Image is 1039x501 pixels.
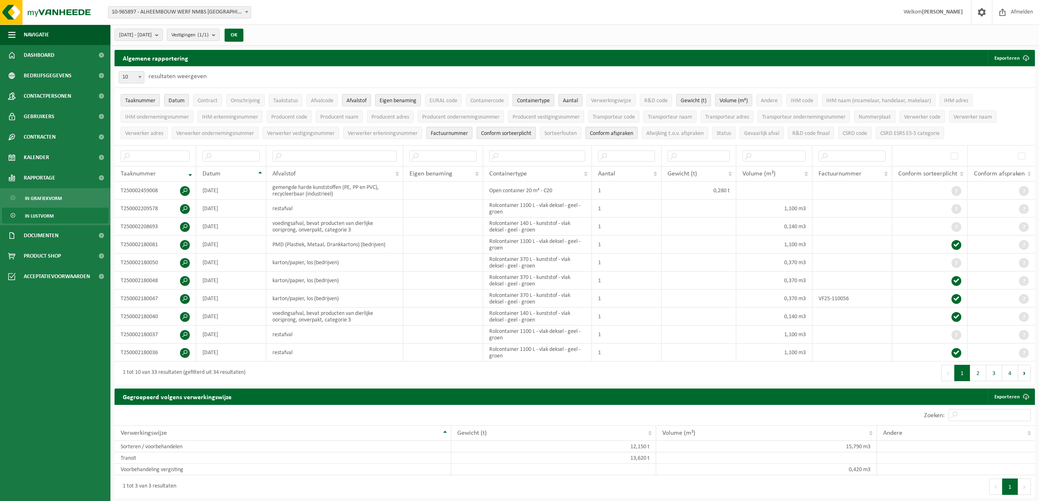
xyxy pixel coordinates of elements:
td: 1 [592,236,662,254]
td: 1 [592,308,662,326]
td: 0,420 m3 [656,464,877,475]
button: CSRD codeCSRD code: Activate to sort [838,127,872,139]
span: Verwerker naam [954,114,992,120]
td: [DATE] [196,182,266,200]
td: [DATE] [196,254,266,272]
span: Kalender [24,147,49,168]
td: Rolcontainer 1100 L - vlak deksel - geel - groen [483,200,592,218]
td: T250002180037 [115,326,196,344]
span: In grafiekvorm [25,191,62,206]
button: Verwerker vestigingsnummerVerwerker vestigingsnummer: Activate to sort [263,127,339,139]
span: Gewicht (t) [681,98,706,104]
span: Navigatie [24,25,49,45]
td: 1 [592,182,662,200]
span: Status [717,130,731,137]
span: Conform afspraken [590,130,633,137]
span: Factuurnummer [431,130,468,137]
button: Eigen benamingEigen benaming: Activate to sort [375,94,421,106]
button: Transporteur ondernemingsnummerTransporteur ondernemingsnummer : Activate to sort [758,110,850,123]
button: IHM codeIHM code: Activate to sort [786,94,818,106]
td: 0,140 m3 [736,308,812,326]
td: Rolcontainer 140 L - kunststof - vlak deksel - geel - groen [483,308,592,326]
button: 1 [954,365,970,381]
td: 1 [592,200,662,218]
span: Nummerplaat [859,114,891,120]
iframe: chat widget [4,483,137,501]
span: R&D code [644,98,668,104]
span: IHM ondernemingsnummer [125,114,189,120]
td: voedingsafval, bevat producten van dierlijke oorsprong, onverpakt, categorie 3 [266,308,403,326]
span: Verwerker code [904,114,940,120]
span: Rapportage [24,168,55,188]
button: Verwerker ondernemingsnummerVerwerker ondernemingsnummer: Activate to sort [172,127,259,139]
span: Transporteur adres [705,114,749,120]
td: karton/papier, los (bedrijven) [266,290,403,308]
td: [DATE] [196,326,266,344]
span: Verwerker vestigingsnummer [267,130,335,137]
a: In grafiekvorm [2,190,108,206]
td: voedingsafval, bevat producten van dierlijke oorsprong, onverpakt, categorie 3 [266,218,403,236]
td: VF25-110056 [812,290,892,308]
button: Producent codeProducent code: Activate to sort [267,110,312,123]
td: T250002180040 [115,308,196,326]
button: IHM ondernemingsnummerIHM ondernemingsnummer: Activate to sort [121,110,193,123]
button: NummerplaatNummerplaat: Activate to sort [854,110,895,123]
button: Producent adresProducent adres: Activate to sort [367,110,414,123]
td: T250002209578 [115,200,196,218]
label: Zoeken: [924,412,945,419]
span: Producent adres [371,114,409,120]
span: Producent vestigingsnummer [513,114,580,120]
span: Afwijking t.o.v. afspraken [646,130,704,137]
span: Bedrijfsgegevens [24,65,72,86]
span: Conform sorteerplicht [481,130,531,137]
button: 2 [970,365,986,381]
button: Gevaarlijk afval : Activate to sort [740,127,784,139]
button: [DATE] - [DATE] [115,29,163,41]
span: Dashboard [24,45,54,65]
td: 1 [592,218,662,236]
td: 13,620 t [451,452,656,464]
td: 12,150 t [451,441,656,452]
td: PMD (Plastiek, Metaal, Drankkartons) (bedrijven) [266,236,403,254]
td: [DATE] [196,236,266,254]
td: T250002180047 [115,290,196,308]
button: Producent vestigingsnummerProducent vestigingsnummer: Activate to sort [508,110,584,123]
span: Gevaarlijk afval [744,130,779,137]
td: T250002180048 [115,272,196,290]
button: EURAL codeEURAL code: Activate to sort [425,94,462,106]
button: StatusStatus: Activate to sort [712,127,735,139]
td: 1 [592,326,662,344]
button: OK [225,29,243,42]
button: VerwerkingswijzeVerwerkingswijze: Activate to sort [587,94,636,106]
span: Contract [198,98,218,104]
button: Transporteur naamTransporteur naam: Activate to sort [643,110,697,123]
td: restafval [266,326,403,344]
td: T250002180081 [115,236,196,254]
span: Transporteur code [593,114,635,120]
td: karton/papier, los (bedrijven) [266,254,403,272]
td: 0,370 m3 [736,272,812,290]
button: Next [1018,479,1031,495]
td: [DATE] [196,290,266,308]
button: Next [1018,365,1031,381]
td: 15,790 m3 [656,441,877,452]
span: Omschrijving [231,98,260,104]
td: 0,280 t [661,182,736,200]
button: Afwijking t.o.v. afsprakenAfwijking t.o.v. afspraken: Activate to sort [642,127,708,139]
button: AndereAndere: Activate to sort [756,94,782,106]
button: SorteerfoutenSorteerfouten: Activate to sort [540,127,581,139]
span: Taakstatus [273,98,298,104]
button: Exporteren [988,50,1034,66]
button: Verwerker naamVerwerker naam: Activate to sort [949,110,996,123]
td: gemengde harde kunststoffen (PE, PP en PVC), recycleerbaar (industrieel) [266,182,403,200]
a: In lijstvorm [2,208,108,223]
span: Verwerker adres [125,130,163,137]
span: Datum [202,171,220,177]
span: Contactpersonen [24,86,71,106]
span: Sorteerfouten [544,130,577,137]
button: AfvalcodeAfvalcode: Activate to sort [306,94,338,106]
td: 1 [592,254,662,272]
span: 10-965897 - ALHEEMBOUW WERF NMBS MECHELEN WAB2481 - MECHELEN [108,7,251,18]
span: Gebruikers [24,106,54,127]
td: 1,100 m3 [736,200,812,218]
